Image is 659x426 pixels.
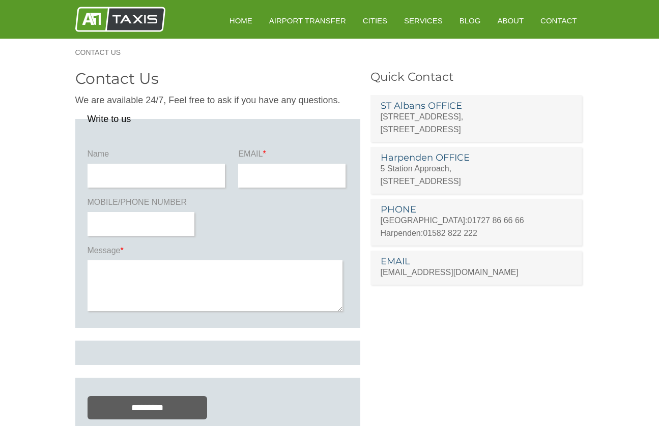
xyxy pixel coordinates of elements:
[75,49,131,56] a: Contact Us
[88,114,131,124] legend: Write to us
[88,148,228,164] label: Name
[397,8,450,33] a: Services
[381,227,572,239] p: Harpenden:
[75,94,360,107] p: We are available 24/7, Feel free to ask if you have any questions.
[356,8,394,33] a: Cities
[381,153,572,162] h3: Harpenden OFFICE
[88,197,197,212] label: MOBILE/PHONE NUMBER
[75,71,360,86] h2: Contact Us
[533,8,584,33] a: Contact
[381,110,572,136] p: [STREET_ADDRESS], [STREET_ADDRESS]
[381,214,572,227] p: [GEOGRAPHIC_DATA]:
[238,148,348,164] label: EMAIL
[381,101,572,110] h3: ST Albans OFFICE
[423,229,477,237] a: 01582 822 222
[381,257,572,266] h3: EMAIL
[381,268,519,277] a: [EMAIL_ADDRESS][DOMAIN_NAME]
[75,7,165,32] img: A1 Taxis
[88,245,348,260] label: Message
[222,8,260,33] a: HOME
[490,8,531,33] a: About
[381,162,572,188] p: 5 Station Approach, [STREET_ADDRESS]
[381,205,572,214] h3: PHONE
[262,8,353,33] a: Airport Transfer
[468,216,524,225] a: 01727 86 66 66
[370,71,584,83] h3: Quick Contact
[452,8,488,33] a: Blog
